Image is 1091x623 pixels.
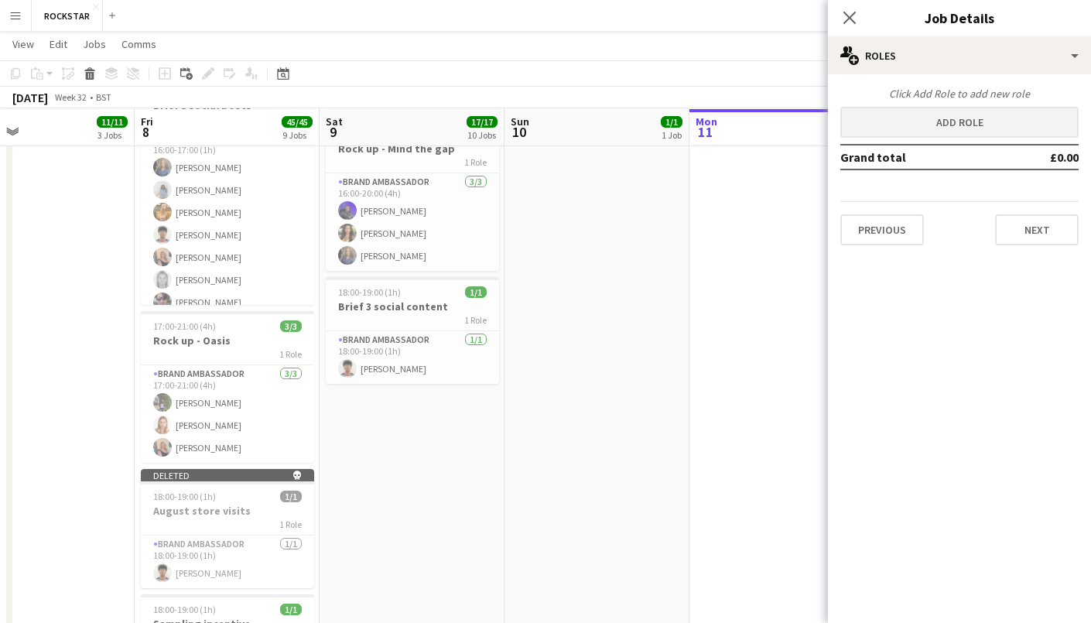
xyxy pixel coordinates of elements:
span: 1/1 [661,116,682,128]
span: 45/45 [282,116,313,128]
span: 18:00-19:00 (1h) [153,491,216,502]
button: Next [995,214,1079,245]
span: Edit [50,37,67,51]
h3: Job Details [828,8,1091,28]
a: View [6,34,40,54]
span: 1/1 [465,286,487,298]
span: Fri [141,115,153,128]
h3: August store visits [141,504,314,518]
span: Mon [696,115,717,128]
div: 1 Job [662,129,682,141]
span: Sun [511,115,529,128]
span: 1/1 [280,491,302,502]
div: Deleted [141,469,314,481]
div: Click Add Role to add new role [840,87,1079,101]
button: ROCKSTAR [32,1,103,31]
span: Sat [326,115,343,128]
span: 8 [139,123,153,141]
span: 3/3 [280,320,302,332]
app-job-card: 16:00-20:00 (4h)3/3Rock up - Mind the gap1 RoleBrand Ambassador3/316:00-20:00 (4h)[PERSON_NAME][P... [326,119,499,271]
span: 18:00-19:00 (1h) [153,604,216,615]
span: 1 Role [464,314,487,326]
a: Edit [43,34,74,54]
h3: Rock up - Mind the gap [326,142,499,156]
span: 1 Role [279,348,302,360]
span: Week 32 [51,91,90,103]
div: 9 Jobs [282,129,312,141]
span: 11 [693,123,717,141]
div: 10 Jobs [467,129,497,141]
span: 18:00-19:00 (1h) [338,286,401,298]
span: View [12,37,34,51]
td: £0.00 [1005,145,1079,169]
app-job-card: 17:00-21:00 (4h)3/3Rock up - Oasis1 RoleBrand Ambassador3/317:00-21:00 (4h)[PERSON_NAME][PERSON_N... [141,311,314,463]
span: 9 [323,123,343,141]
app-card-role: Brand Ambassador3/317:00-21:00 (4h)[PERSON_NAME][PERSON_NAME][PERSON_NAME] [141,365,314,463]
div: Roles [828,37,1091,74]
span: 1 Role [279,519,302,530]
app-card-role: Brand Ambassador1/118:00-19:00 (1h)[PERSON_NAME] [141,536,314,588]
span: 10 [508,123,529,141]
app-job-card: Deleted 18:00-19:00 (1h)1/1August store visits1 RoleBrand Ambassador1/118:00-19:00 (1h)[PERSON_NAME] [141,469,314,588]
button: Previous [840,214,924,245]
button: Add role [840,107,1079,138]
app-card-role: Brand Ambassador1/118:00-19:00 (1h)[PERSON_NAME] [326,331,499,384]
a: Jobs [77,34,112,54]
app-card-role: Brand Ambassador3/316:00-20:00 (4h)[PERSON_NAME][PERSON_NAME][PERSON_NAME] [326,173,499,271]
h3: Brief 3 social content [326,300,499,313]
span: 11/11 [97,116,128,128]
span: 1 Role [464,156,487,168]
span: 1/1 [280,604,302,615]
app-job-card: 16:00-17:00 (1h)17/17Brief 5 social posts1 RoleBrand Ambassador17/1716:00-17:00 (1h)[PERSON_NAME]... [141,76,314,305]
div: [DATE] [12,90,48,105]
span: 17/17 [467,116,498,128]
div: BST [96,91,111,103]
a: Comms [115,34,162,54]
td: Grand total [840,145,1005,169]
h3: Rock up - Oasis [141,334,314,347]
span: 17:00-21:00 (4h) [153,320,216,332]
span: Jobs [83,37,106,51]
span: Comms [121,37,156,51]
div: 3 Jobs [97,129,127,141]
app-job-card: 18:00-19:00 (1h)1/1Brief 3 social content1 RoleBrand Ambassador1/118:00-19:00 (1h)[PERSON_NAME] [326,277,499,384]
